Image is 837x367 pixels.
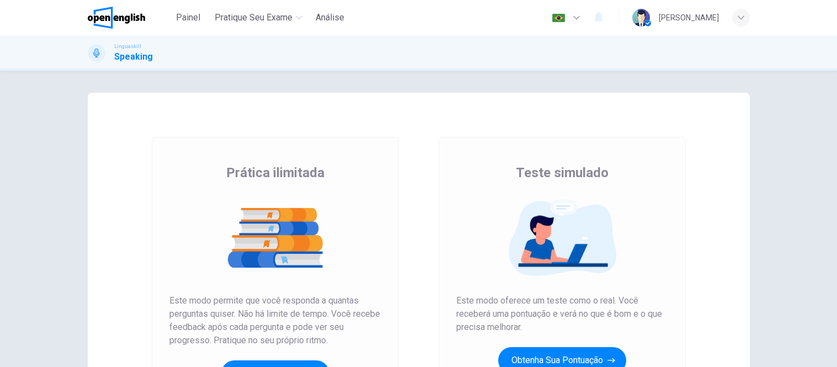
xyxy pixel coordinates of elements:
[215,11,292,24] span: Pratique seu exame
[176,11,200,24] span: Painel
[88,7,171,29] a: OpenEnglish logo
[516,164,609,182] span: Teste simulado
[659,11,719,24] div: [PERSON_NAME]
[226,164,324,182] span: Prática ilimitada
[210,8,307,28] button: Pratique seu exame
[114,42,141,50] span: Linguaskill
[316,11,344,24] span: Análise
[170,8,206,28] button: Painel
[632,9,650,26] img: Profile picture
[169,294,381,347] span: Este modo permite que você responda a quantas perguntas quiser. Não há limite de tempo. Você rece...
[311,8,349,28] button: Análise
[114,50,153,63] h1: Speaking
[88,7,146,29] img: OpenEnglish logo
[552,14,566,22] img: pt
[456,294,668,334] span: Este modo oferece um teste como o real. Você receberá uma pontuação e verá no que é bom e o que p...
